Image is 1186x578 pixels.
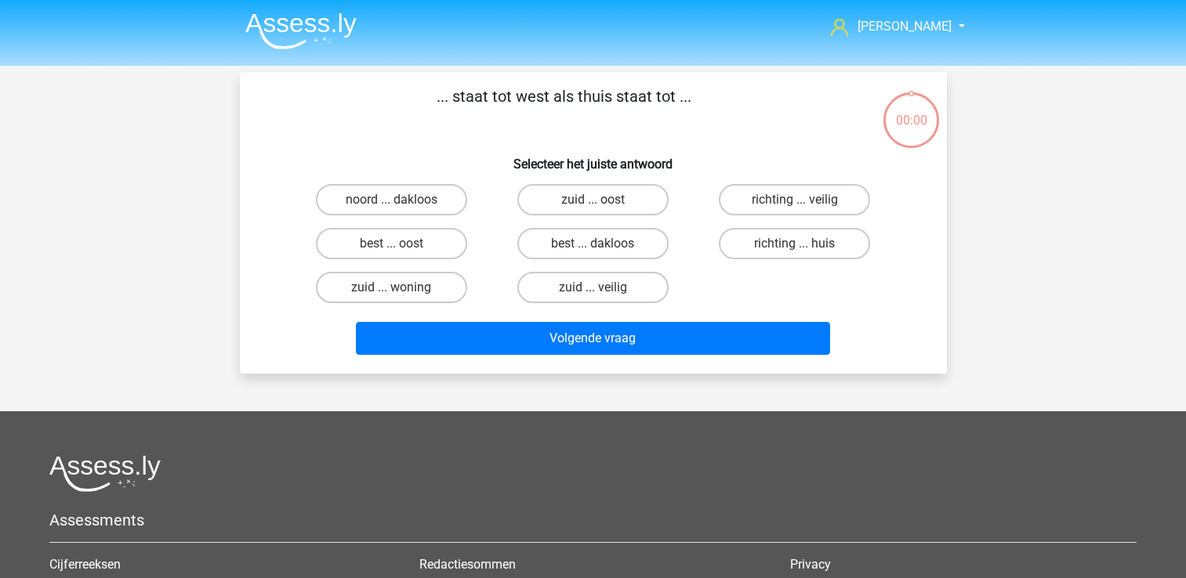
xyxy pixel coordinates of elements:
span: [PERSON_NAME] [858,19,952,34]
a: Redactiesommen [419,557,516,572]
label: noord ... dakloos [316,184,467,215]
label: zuid ... woning [316,272,467,303]
button: Volgende vraag [356,322,830,355]
a: [PERSON_NAME] [825,17,953,36]
a: Privacy [790,557,831,572]
div: 00:00 [882,91,941,130]
h5: Assessments [49,511,1137,529]
label: zuid ... veilig [517,272,669,303]
label: best ... oost [316,228,467,259]
img: Assessly logo [49,455,161,492]
label: best ... dakloos [517,228,669,259]
h6: Selecteer het juiste antwoord [265,144,922,172]
label: richting ... huis [719,228,870,259]
label: richting ... veilig [719,184,870,215]
p: ... staat tot west als thuis staat tot ... [265,85,863,132]
img: Assessly [245,13,357,49]
a: Cijferreeksen [49,557,121,572]
label: zuid ... oost [517,184,669,215]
